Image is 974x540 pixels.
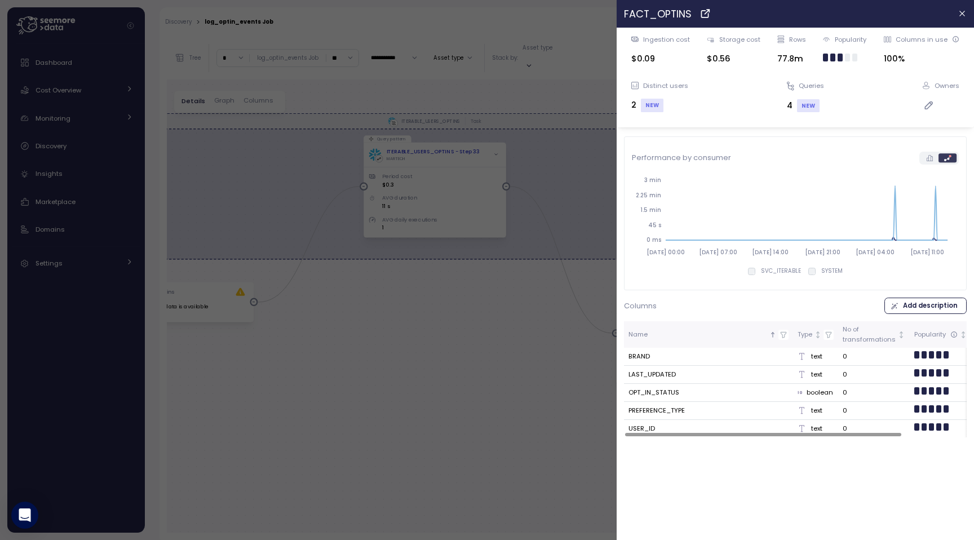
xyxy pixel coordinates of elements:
[793,321,838,348] th: TypeNot sorted
[789,35,806,44] div: Rows
[910,249,944,256] tspan: [DATE] 11:00
[644,176,661,184] tspan: 3 min
[821,267,843,275] p: SYSTEM
[798,330,812,340] div: Type
[897,331,905,339] div: Not sorted
[636,192,661,199] tspan: 2.25 min
[814,331,822,339] div: Not sorted
[752,249,789,256] tspan: [DATE] 14:00
[838,366,910,384] td: 0
[640,206,661,214] tspan: 1.5 min
[856,249,895,256] tspan: [DATE] 04:00
[812,370,823,379] p: text
[812,424,823,433] p: text
[935,81,959,90] div: Owners
[910,321,972,348] th: PopularityNot sorted
[624,300,657,312] p: Columns
[777,52,806,65] div: 77.8m
[628,424,655,434] div: USER_ID
[805,249,840,256] tspan: [DATE] 21:00
[838,420,910,437] td: 0
[799,81,824,90] div: Queries
[628,330,767,340] div: Name
[628,352,650,362] div: BRAND
[812,352,823,361] p: text
[812,406,823,415] p: text
[884,52,959,65] div: 100%
[719,35,760,44] div: Storage cost
[641,99,663,112] div: NEW
[631,52,690,65] div: $0.09
[797,99,820,113] div: NEW
[843,325,896,344] div: No of transformations
[807,388,834,397] p: boolean
[885,298,967,314] button: Add description
[838,321,910,348] th: No oftransformationsNot sorted
[628,388,679,398] div: OPT_IN_STATUS
[647,249,685,256] tspan: [DATE] 00:00
[769,331,777,339] div: Sorted ascending
[632,152,731,163] p: Performance by consumer
[896,35,959,44] div: Columns in use
[903,298,958,313] span: Add description
[838,402,910,420] td: 0
[761,267,801,275] p: SVC_ITERABLE
[699,249,737,256] tspan: [DATE] 07:00
[643,81,688,90] div: Distinct users
[647,236,661,244] tspan: 0 ms
[838,348,910,366] td: 0
[624,321,793,348] th: NameSorted ascending
[628,370,676,380] div: LAST_UPDATED
[835,35,867,44] div: Popularity
[787,99,824,113] div: 4
[914,330,958,340] div: Popularity
[628,406,685,416] div: PREFERENCE_TYPE
[648,222,661,229] tspan: 45 s
[643,35,690,44] div: Ingestion cost
[631,99,688,112] div: 2
[707,52,760,65] div: $0.56
[11,502,38,529] div: Open Intercom Messenger
[838,384,910,402] td: 0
